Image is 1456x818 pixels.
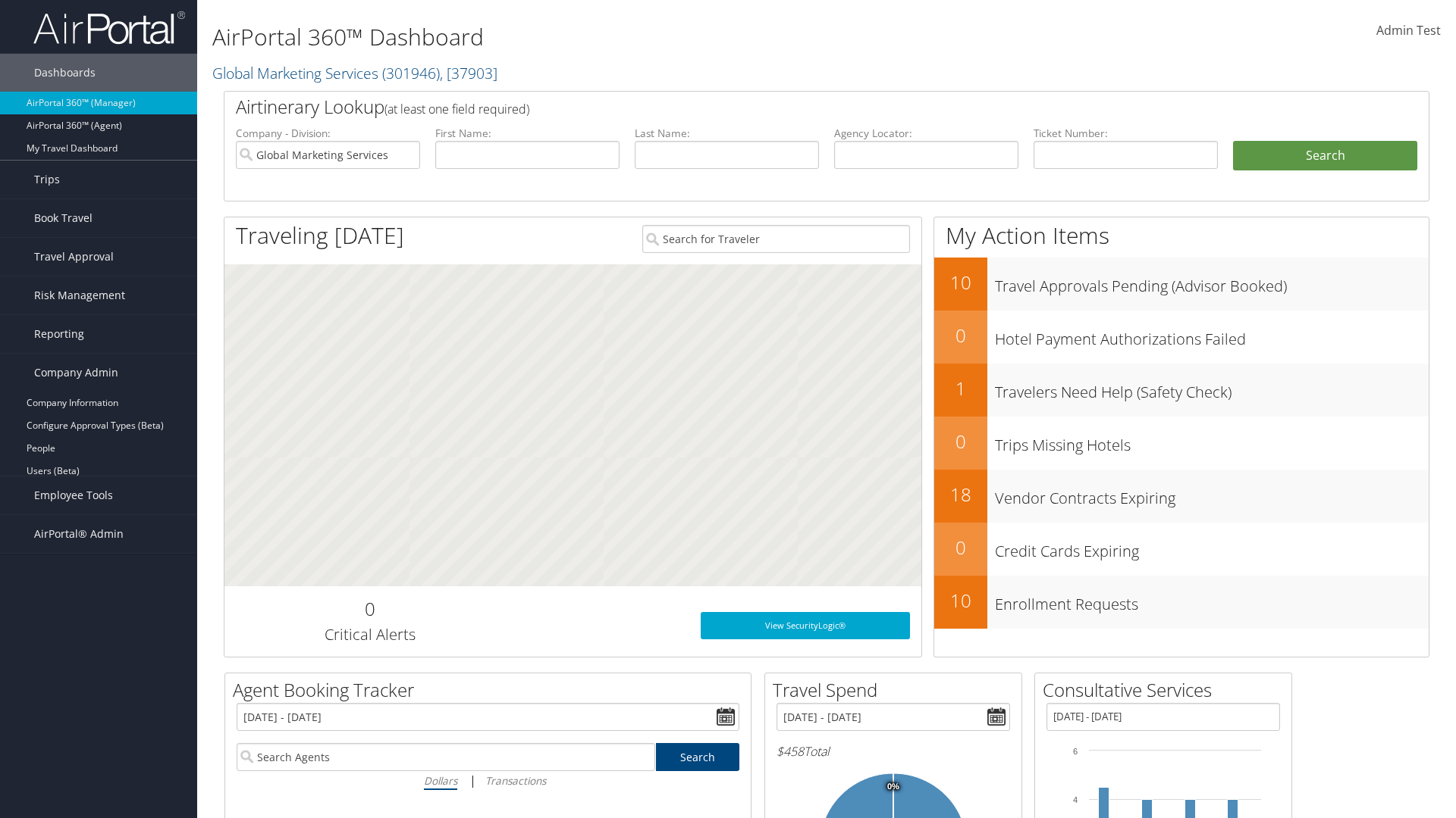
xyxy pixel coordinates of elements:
[384,101,529,117] span: (at least one field required)
[995,268,1429,297] h3: Travel Approvals Pending (Advisor Booked)
[887,782,899,791] tspan: 0%
[236,624,504,645] h3: Critical Alerts
[34,476,113,514] span: Employee Tools
[777,743,1010,760] h6: Total
[34,515,124,553] span: AirPortal® Admin
[934,364,1429,417] a: 1Travelers Need Help (Safety Check)
[995,533,1429,562] h3: Credit Cards Expiring
[424,773,457,788] i: Dollars
[934,417,1429,470] a: 0Trips Missing Hotels
[701,612,910,639] a: View SecurityLogic®
[1233,141,1417,171] button: Search
[995,374,1429,403] h3: Travelers Need Help (Safety Check)
[995,321,1429,350] h3: Hotel Payment Authorizations Failed
[934,523,1429,576] a: 0Credit Cards Expiring
[1043,677,1291,703] h2: Consultative Services
[1376,8,1441,55] a: Admin Test
[934,535,987,560] h2: 0
[642,225,910,253] input: Search for Traveler
[237,771,739,790] div: |
[934,220,1429,251] h1: My Action Items
[934,588,987,613] h2: 10
[236,94,1317,120] h2: Airtinerary Lookup
[995,427,1429,456] h3: Trips Missing Hotels
[635,126,819,141] label: Last Name:
[236,126,420,141] label: Company - Division:
[934,470,1429,523] a: 18Vendor Contracts Expiring
[934,270,987,295] h2: 10
[34,354,118,392] span: Company Admin
[237,743,655,771] input: Search Agents
[382,63,440,83] span: ( 301946 )
[34,238,114,276] span: Travel Approval
[934,429,987,454] h2: 0
[1073,795,1078,804] tspan: 4
[834,126,1018,141] label: Agency Locator:
[236,220,404,251] h1: Traveling [DATE]
[34,161,60,198] span: Trips
[485,773,546,788] i: Transactions
[934,376,987,401] h2: 1
[934,311,1429,364] a: 0Hotel Payment Authorizations Failed
[773,677,1021,703] h2: Travel Spend
[1073,747,1078,756] tspan: 6
[34,199,93,237] span: Book Travel
[995,480,1429,509] h3: Vendor Contracts Expiring
[656,743,740,771] a: Search
[236,596,504,622] h2: 0
[34,54,96,92] span: Dashboards
[34,315,84,353] span: Reporting
[934,258,1429,311] a: 10Travel Approvals Pending (Advisor Booked)
[34,276,125,314] span: Risk Management
[934,323,987,348] h2: 0
[440,63,497,83] span: , [ 37903 ]
[934,576,1429,629] a: 10Enrollment Requests
[934,482,987,507] h2: 18
[33,10,185,45] img: airportal-logo.png
[1034,126,1218,141] label: Ticket Number:
[233,677,751,703] h2: Agent Booking Tracker
[435,126,620,141] label: First Name:
[212,21,1031,53] h1: AirPortal 360™ Dashboard
[212,63,497,83] a: Global Marketing Services
[1376,22,1441,39] span: Admin Test
[777,743,804,760] span: $458
[995,586,1429,615] h3: Enrollment Requests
